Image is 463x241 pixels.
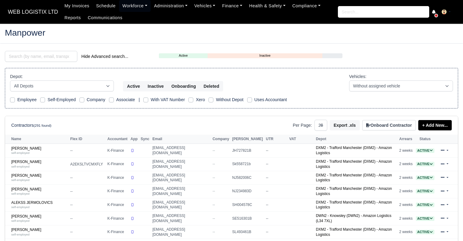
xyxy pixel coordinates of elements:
th: Arrears [398,135,414,144]
small: (291 found) [34,124,51,127]
button: Onboarding [167,81,200,91]
span: Active [416,148,434,153]
label: Company [87,96,105,103]
a: DXM2 - Trafford Manchester (DXM2) - Amazon Logistics [316,186,392,196]
button: Inactive [144,81,168,91]
th: Company [211,135,231,144]
a: [PERSON_NAME] self-employed [11,187,67,196]
td: -- [265,171,288,185]
span: -- [212,230,215,234]
a: [PERSON_NAME] self-employed [11,146,67,155]
td: -- [69,225,106,239]
td: NJ234983D [231,185,265,198]
td: 2 weeks [398,212,414,225]
a: Active [416,230,434,234]
label: Employee [17,96,37,103]
td: -- [69,212,106,225]
label: Xero [196,96,205,103]
a: DXM2 - Trafford Manchester (DXM2) - Amazon Logistics [316,173,392,183]
a: Active [416,203,434,207]
th: [PERSON_NAME] [231,135,265,144]
button: Onboard Contractor [362,120,416,130]
span: -- [212,203,215,207]
span: -- [212,216,215,221]
th: VAT [288,135,314,144]
span: Active [416,175,434,180]
td: [EMAIL_ADDRESS][DOMAIN_NAME] [151,157,211,171]
h6: Contractors [11,123,51,128]
span: -- [212,189,215,193]
small: self-employed [11,219,30,222]
a: Active [416,148,434,153]
td: K-Finance [106,144,129,158]
th: Status [414,135,436,144]
td: A2EKSLTVCMXFLY [69,157,106,171]
span: -- [212,148,215,153]
a: Reports [61,12,84,24]
a: [PERSON_NAME] self-employed [11,160,67,168]
a: DXM2 - Trafford Manchester (DXM2) - Amazon Logistics [316,227,392,237]
label: Uses Accountant [254,96,287,103]
button: Deleted [200,81,223,91]
td: 2 weeks [398,171,414,185]
a: Active [416,216,434,221]
td: K-Finance [106,157,129,171]
td: K-Finance [106,212,129,225]
span: -- [212,162,215,166]
th: Depot [314,135,398,144]
td: [EMAIL_ADDRESS][DOMAIN_NAME] [151,144,211,158]
th: Email [151,135,211,144]
a: Communications [84,12,126,24]
input: Search (by name, email, transporter id) ... [5,51,77,62]
td: Sk558721b [231,157,265,171]
td: -- [265,198,288,212]
td: 2 weeks [398,185,414,198]
td: 2 weeks [398,225,414,239]
td: -- [265,225,288,239]
td: -- [69,171,106,185]
th: Sync [139,135,151,144]
a: DWN2 - Knowsley (DWN2) - Amazon Logistics (L34 7XL) [316,214,391,223]
label: Without Depot [216,96,243,103]
label: Vehicles: [349,73,367,80]
a: Active [416,189,434,193]
td: -- [265,157,288,171]
button: Active [123,81,144,91]
label: Per Page: [293,122,312,129]
td: 2 weeks [398,198,414,212]
td: -- [69,185,106,198]
button: Hide Advanced search... [77,51,132,62]
td: SH004578C [231,198,265,212]
h2: Manpower [5,28,458,37]
label: Depot: [10,73,23,80]
td: [EMAIL_ADDRESS][DOMAIN_NAME] [151,212,211,225]
label: Associate [116,96,135,103]
small: self-employed [11,205,30,209]
td: JH727821B [231,144,265,158]
span: WEB LOGISTIX LTD [5,6,61,18]
small: self-employed [11,192,30,195]
label: Self-Employed [47,96,76,103]
div: + Add New... [416,120,452,130]
td: NJ582006C [231,171,265,185]
td: SL493461B [231,225,265,239]
td: -- [265,212,288,225]
a: DXM2 - Trafford Manchester (DXM2) - Amazon Logistics [316,146,392,155]
small: self-employed [11,151,30,154]
span: Active [416,162,434,166]
td: K-Finance [106,185,129,198]
td: -- [69,144,106,158]
th: App [129,135,139,144]
a: Active [159,53,208,58]
td: K-Finance [106,198,129,212]
span: -- [212,175,215,180]
small: self-employed [11,233,30,236]
td: K-Finance [106,225,129,239]
a: [PERSON_NAME] self-employed [11,228,67,236]
th: Accountant [106,135,129,144]
td: [EMAIL_ADDRESS][DOMAIN_NAME] [151,171,211,185]
th: Name [5,135,69,144]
